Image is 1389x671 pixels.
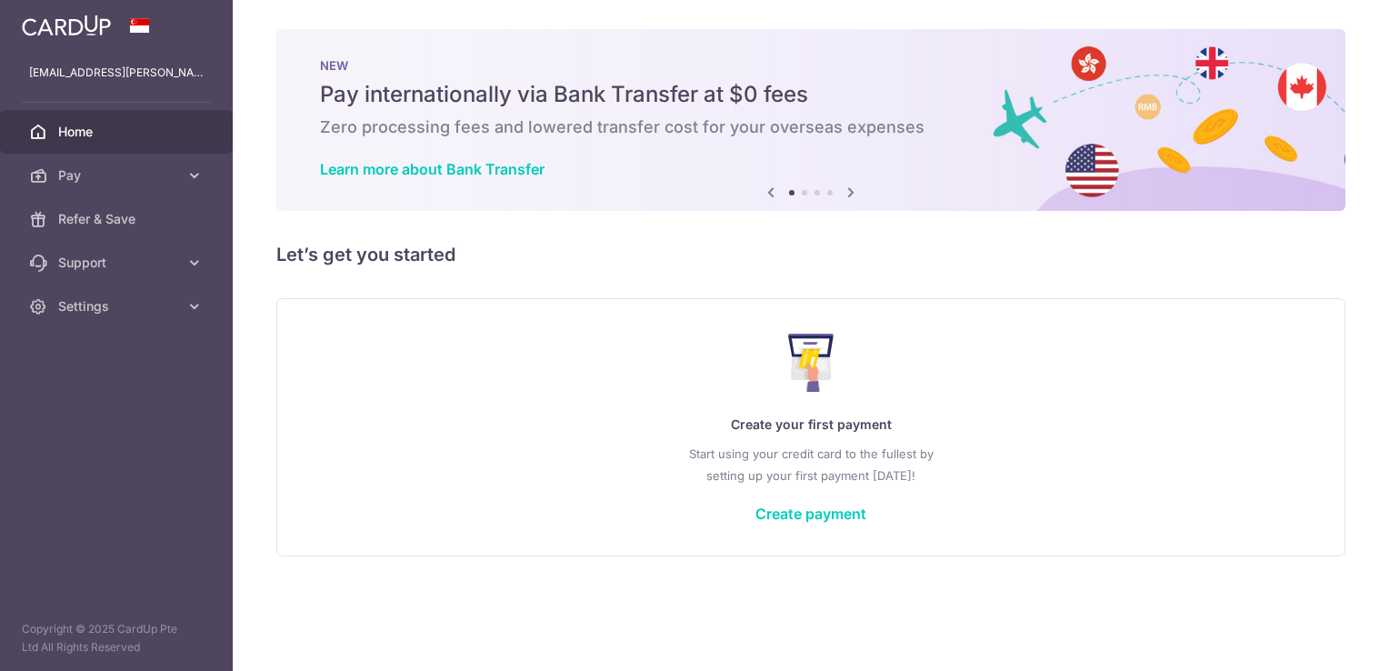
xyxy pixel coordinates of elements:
[314,414,1308,436] p: Create your first payment
[788,334,834,392] img: Make Payment
[320,80,1302,109] h5: Pay internationally via Bank Transfer at $0 fees
[58,254,178,272] span: Support
[755,505,866,523] a: Create payment
[58,123,178,141] span: Home
[58,210,178,228] span: Refer & Save
[276,29,1345,211] img: Bank transfer banner
[58,166,178,185] span: Pay
[314,443,1308,486] p: Start using your credit card to the fullest by setting up your first payment [DATE]!
[320,160,545,178] a: Learn more about Bank Transfer
[320,58,1302,73] p: NEW
[29,64,204,82] p: [EMAIL_ADDRESS][PERSON_NAME][DOMAIN_NAME]
[320,116,1302,138] h6: Zero processing fees and lowered transfer cost for your overseas expenses
[58,297,178,315] span: Settings
[22,15,111,36] img: CardUp
[276,240,1345,269] h5: Let’s get you started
